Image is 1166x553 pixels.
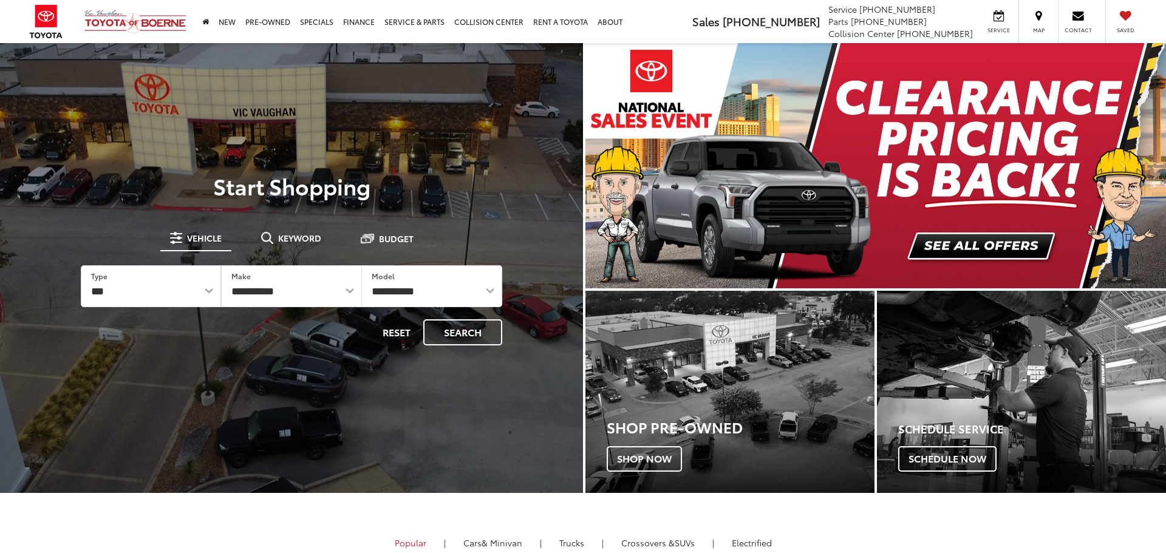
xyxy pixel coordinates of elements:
[723,13,820,29] span: [PHONE_NUMBER]
[612,532,704,553] a: SUVs
[1025,26,1052,34] span: Map
[607,419,874,435] h3: Shop Pre-Owned
[828,27,895,39] span: Collision Center
[709,537,717,549] li: |
[585,43,1166,288] section: Carousel section with vehicle pictures - may contain disclaimers.
[84,9,187,34] img: Vic Vaughan Toyota of Boerne
[585,43,1166,288] div: carousel slide number 1 of 2
[278,234,321,242] span: Keyword
[859,3,935,15] span: [PHONE_NUMBER]
[898,446,997,472] span: Schedule Now
[828,15,848,27] span: Parts
[231,271,251,281] label: Make
[828,3,857,15] span: Service
[379,234,414,243] span: Budget
[985,26,1012,34] span: Service
[851,15,927,27] span: [PHONE_NUMBER]
[537,537,545,549] li: |
[585,67,672,264] button: Click to view previous picture.
[372,319,421,345] button: Reset
[877,291,1166,493] a: Schedule Service Schedule Now
[187,234,222,242] span: Vehicle
[877,291,1166,493] div: Toyota
[723,532,781,553] a: Electrified
[897,27,973,39] span: [PHONE_NUMBER]
[441,537,449,549] li: |
[372,271,395,281] label: Model
[621,537,675,549] span: Crossovers &
[1079,67,1166,264] button: Click to view next picture.
[599,537,607,549] li: |
[898,423,1166,435] h4: Schedule Service
[51,174,532,198] p: Start Shopping
[1112,26,1139,34] span: Saved
[607,446,682,472] span: Shop Now
[423,319,502,345] button: Search
[692,13,720,29] span: Sales
[550,532,593,553] a: Trucks
[91,271,107,281] label: Type
[1065,26,1092,34] span: Contact
[585,43,1166,288] img: Clearance Pricing Is Back
[585,291,874,493] a: Shop Pre-Owned Shop Now
[454,532,531,553] a: Cars
[482,537,522,549] span: & Minivan
[585,291,874,493] div: Toyota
